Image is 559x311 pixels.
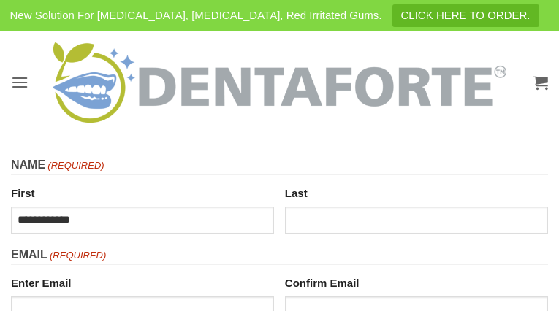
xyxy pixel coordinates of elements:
[533,66,548,99] a: View cart
[11,245,548,265] legend: Email
[285,271,548,292] label: Confirm Email
[53,42,506,123] img: DENTAFORTE™
[11,181,274,202] label: First
[11,64,28,100] a: Menu
[392,4,539,27] a: CLICK HERE TO ORDER.
[11,155,548,175] legend: Name
[11,271,274,292] label: Enter Email
[48,248,106,264] span: (Required)
[285,181,548,202] label: Last
[47,158,104,174] span: (Required)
